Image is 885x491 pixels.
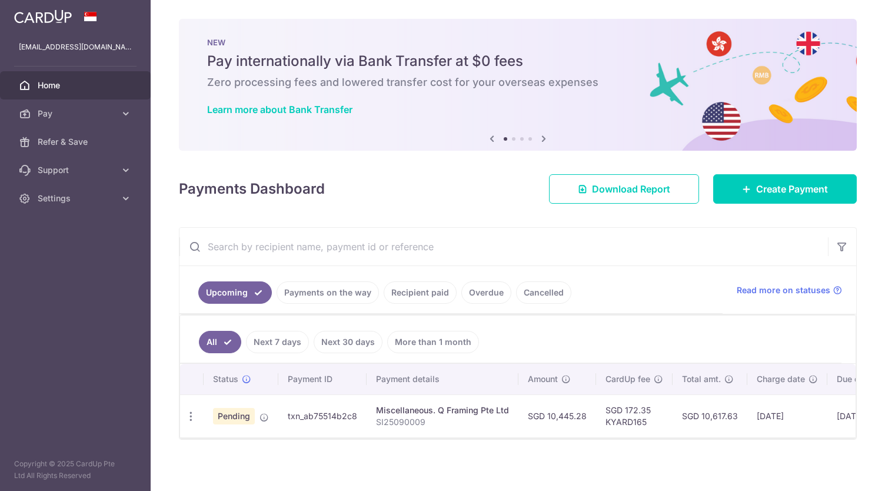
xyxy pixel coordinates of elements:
p: NEW [207,38,829,47]
h6: Zero processing fees and lowered transfer cost for your overseas expenses [207,75,829,89]
a: Learn more about Bank Transfer [207,104,352,115]
span: Read more on statuses [737,284,830,296]
a: Upcoming [198,281,272,304]
a: Recipient paid [384,281,457,304]
a: Next 30 days [314,331,382,353]
th: Payment ID [278,364,367,394]
span: Home [38,79,115,91]
span: Create Payment [756,182,828,196]
span: Support [38,164,115,176]
span: Pending [213,408,255,424]
th: Payment details [367,364,518,394]
span: Settings [38,193,115,204]
td: [DATE] [747,394,827,437]
span: Amount [528,373,558,385]
td: SGD 10,617.63 [673,394,747,437]
p: SI25090009 [376,416,509,428]
img: CardUp [14,9,72,24]
span: CardUp fee [605,373,650,385]
a: More than 1 month [387,331,479,353]
span: Refer & Save [38,136,115,148]
input: Search by recipient name, payment id or reference [179,228,828,266]
td: txn_ab75514b2c8 [278,394,367,437]
a: Create Payment [713,174,857,204]
span: Download Report [592,182,670,196]
a: Read more on statuses [737,284,842,296]
a: Payments on the way [277,281,379,304]
div: Miscellaneous. Q Framing Pte Ltd [376,404,509,416]
span: Status [213,373,238,385]
a: Overdue [461,281,511,304]
img: Bank transfer banner [179,19,857,151]
span: Total amt. [682,373,721,385]
span: Charge date [757,373,805,385]
h4: Payments Dashboard [179,178,325,200]
span: Pay [38,108,115,120]
a: All [199,331,241,353]
a: Next 7 days [246,331,309,353]
td: SGD 172.35 KYARD165 [596,394,673,437]
td: SGD 10,445.28 [518,394,596,437]
span: Due date [837,373,872,385]
h5: Pay internationally via Bank Transfer at $0 fees [207,52,829,71]
p: [EMAIL_ADDRESS][DOMAIN_NAME] [19,41,132,53]
a: Cancelled [516,281,571,304]
a: Download Report [549,174,699,204]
